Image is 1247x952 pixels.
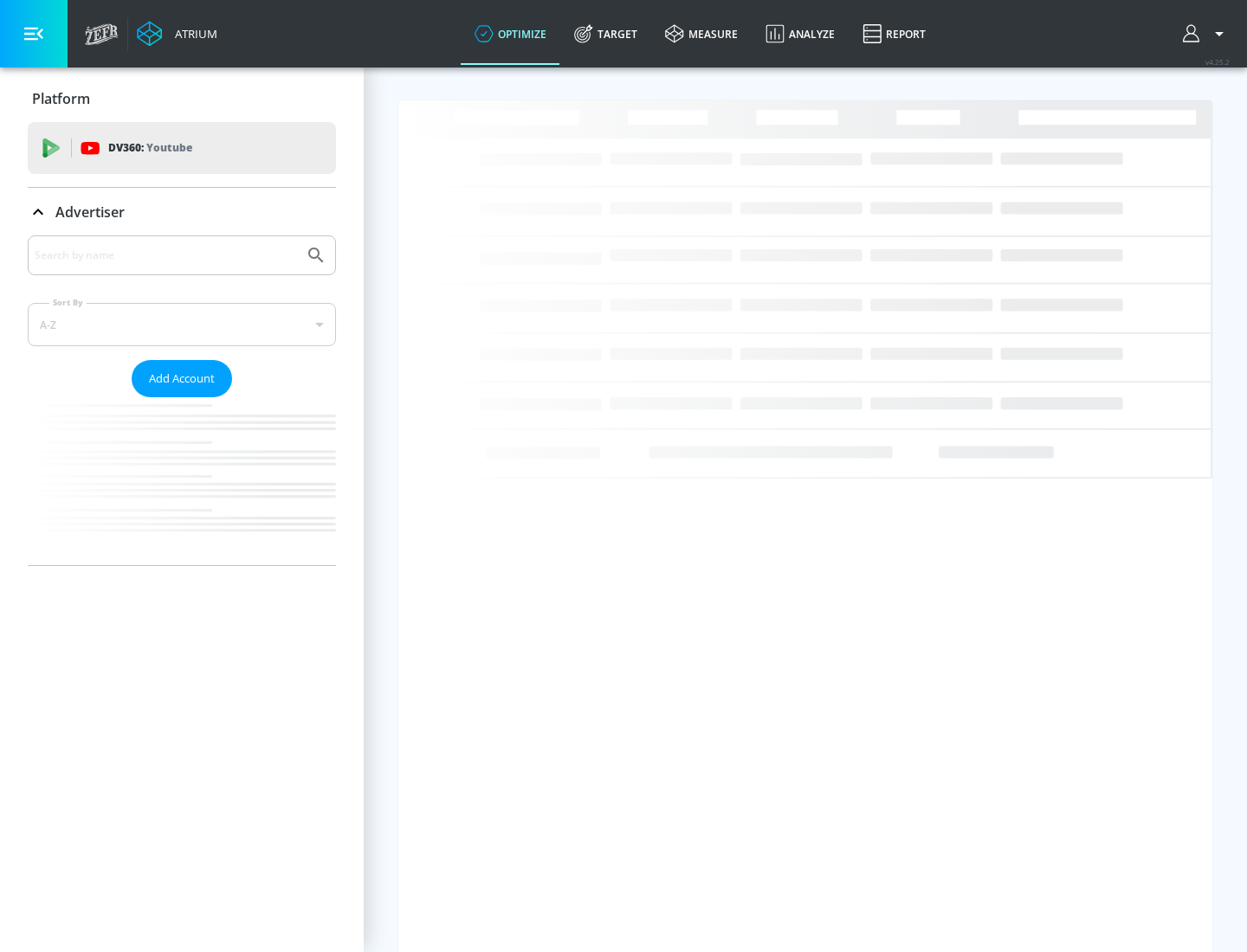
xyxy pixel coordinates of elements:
[149,369,215,389] span: Add Account
[752,3,849,65] a: Analyze
[137,21,217,47] a: Atrium
[168,26,217,42] div: Atrium
[28,74,336,123] div: Platform
[28,122,336,174] div: DV360: Youtube
[35,244,297,267] input: Search by name
[132,360,232,397] button: Add Account
[32,89,90,108] p: Platform
[461,3,560,65] a: optimize
[28,397,336,565] nav: list of Advertiser
[49,297,87,308] label: Sort By
[560,3,651,65] a: Target
[108,138,192,158] p: DV360:
[651,3,752,65] a: measure
[55,203,125,222] p: Advertiser
[28,188,336,236] div: Advertiser
[28,235,336,565] div: Advertiser
[1205,57,1230,67] span: v 4.25.2
[849,3,940,65] a: Report
[146,138,192,157] p: Youtube
[28,303,336,346] div: A-Z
